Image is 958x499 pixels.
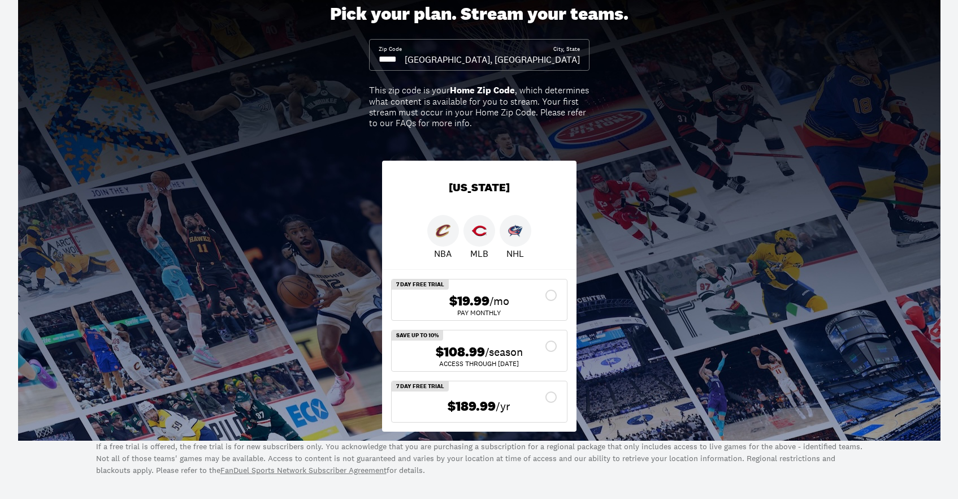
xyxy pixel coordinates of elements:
[220,465,387,475] a: FanDuel Sports Network Subscriber Agreement
[330,3,628,25] div: Pick your plan. Stream your teams.
[392,330,443,341] div: Save Up To 10%
[401,309,558,316] div: Pay Monthly
[472,223,487,238] img: Reds
[401,360,558,367] div: ACCESS THROUGH [DATE]
[485,344,523,360] span: /season
[470,247,488,260] p: MLB
[379,45,402,53] div: Zip Code
[436,344,485,360] span: $108.99
[382,161,576,215] div: [US_STATE]
[508,223,523,238] img: Blue Jackets
[392,279,449,290] div: 7 Day Free Trial
[496,398,510,414] span: /yr
[405,53,580,66] div: [GEOGRAPHIC_DATA], [GEOGRAPHIC_DATA]
[506,247,524,260] p: NHL
[392,381,449,392] div: 7 Day Free Trial
[553,45,580,53] div: City, State
[450,84,515,96] b: Home Zip Code
[448,398,496,415] span: $189.99
[489,293,509,309] span: /mo
[96,441,862,476] p: If a free trial is offered, the free trial is for new subscribers only. You acknowledge that you ...
[369,85,589,128] div: This zip code is your , which determines what content is available for you to stream. Your first ...
[436,223,450,238] img: Cavaliers
[449,293,489,309] span: $19.99
[434,247,452,260] p: NBA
